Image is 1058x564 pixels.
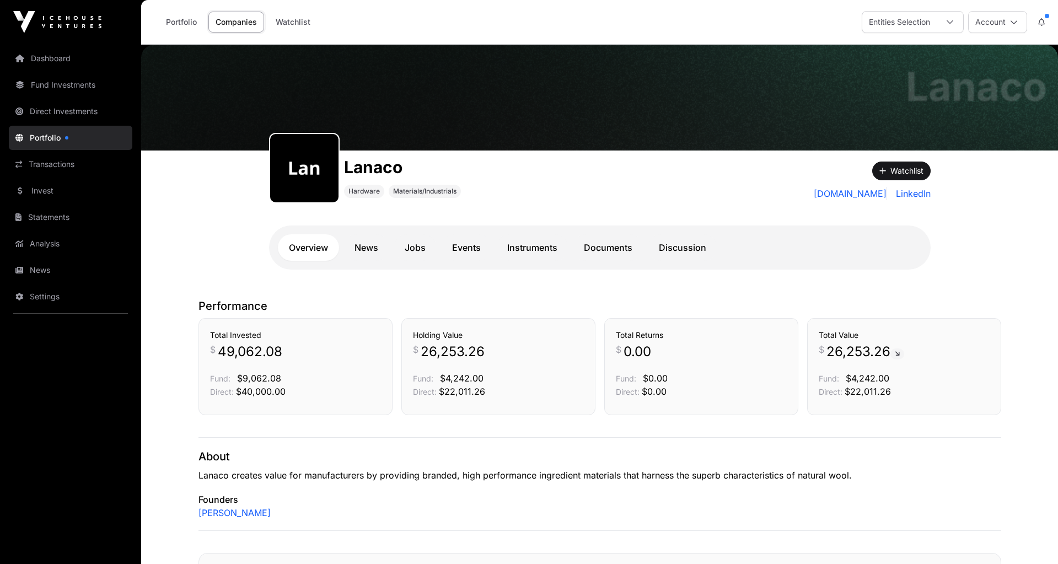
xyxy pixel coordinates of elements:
div: Entities Selection [862,12,937,33]
span: Direct: [210,387,234,396]
h3: Total Invested [210,330,381,341]
h3: Total Value [819,330,990,341]
button: Account [968,11,1027,33]
a: Analysis [9,232,132,256]
h1: Lanaco [906,67,1047,106]
span: $ [413,343,418,356]
span: $ [616,343,621,356]
span: $ [819,343,824,356]
p: Founders [198,493,1001,506]
a: Portfolio [9,126,132,150]
a: Transactions [9,152,132,176]
a: Companies [208,12,264,33]
img: Lanaco [141,45,1058,151]
a: Instruments [496,234,568,261]
span: $0.00 [642,386,667,397]
a: Events [441,234,492,261]
img: lanaco73.png [275,138,334,198]
h3: Holding Value [413,330,584,341]
span: 26,253.26 [826,343,904,361]
a: Documents [573,234,643,261]
a: Portfolio [159,12,204,33]
a: News [343,234,389,261]
a: Invest [9,179,132,203]
a: Fund Investments [9,73,132,97]
span: 0.00 [624,343,651,361]
span: Fund: [616,374,636,383]
span: Direct: [616,387,640,396]
h3: Total Returns [616,330,787,341]
p: About [198,449,1001,464]
img: Icehouse Ventures Logo [13,11,101,33]
a: Statements [9,205,132,229]
span: $4,242.00 [846,373,889,384]
button: Watchlist [872,162,931,180]
span: 49,062.08 [218,343,282,361]
a: Discussion [648,234,717,261]
p: Lanaco creates value for manufacturers by providing branded, high performance ingredient material... [198,469,1001,482]
a: Direct Investments [9,99,132,123]
span: $4,242.00 [440,373,484,384]
a: Overview [278,234,339,261]
a: Watchlist [268,12,318,33]
a: [PERSON_NAME] [198,506,271,519]
span: Materials/Industrials [393,187,457,196]
span: Hardware [348,187,380,196]
nav: Tabs [278,234,922,261]
span: 26,253.26 [421,343,485,361]
a: [DOMAIN_NAME] [814,187,887,200]
iframe: Chat Widget [1003,511,1058,564]
a: Dashboard [9,46,132,71]
span: Direct: [819,387,842,396]
span: $22,011.26 [845,386,891,397]
span: Direct: [413,387,437,396]
span: Fund: [413,374,433,383]
span: $9,062.08 [237,373,281,384]
span: $22,011.26 [439,386,485,397]
a: Settings [9,284,132,309]
p: Performance [198,298,1001,314]
span: $40,000.00 [236,386,286,397]
span: $0.00 [643,373,668,384]
h1: Lanaco [344,157,461,177]
a: News [9,258,132,282]
span: $ [210,343,216,356]
span: Fund: [819,374,839,383]
a: LinkedIn [891,187,931,200]
span: Fund: [210,374,230,383]
a: Jobs [394,234,437,261]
